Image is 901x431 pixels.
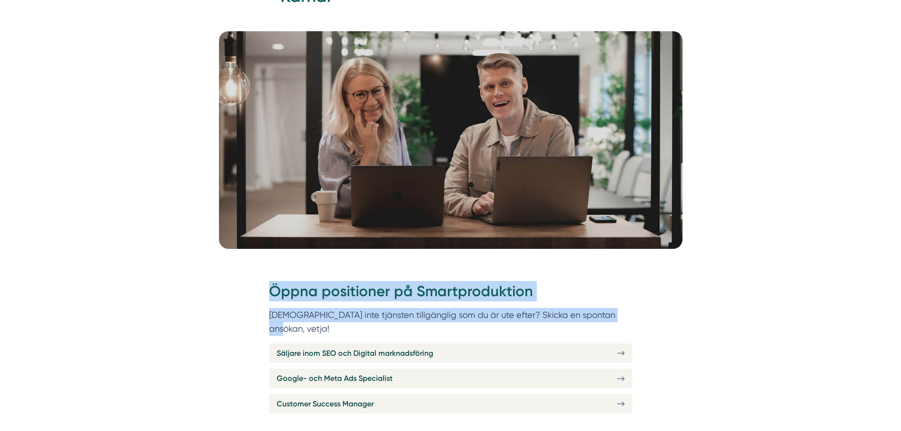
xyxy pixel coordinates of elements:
a: Google- och Meta Ads Specialist [269,369,632,388]
h2: Öppna positioner på Smartproduktion [269,281,632,308]
img: Karriär [219,31,682,249]
span: Customer Success Manager [277,398,374,410]
span: Säljare inom SEO och Digital marknadsföring [277,347,433,359]
a: Säljare inom SEO och Digital marknadsföring [269,343,632,363]
span: Google- och Meta Ads Specialist [277,372,393,384]
a: Customer Success Manager [269,394,632,413]
p: [DEMOGRAPHIC_DATA] inte tjänsten tillgänglig som du är ute efter? Skicka en spontan ansökan, vetja! [269,308,632,336]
